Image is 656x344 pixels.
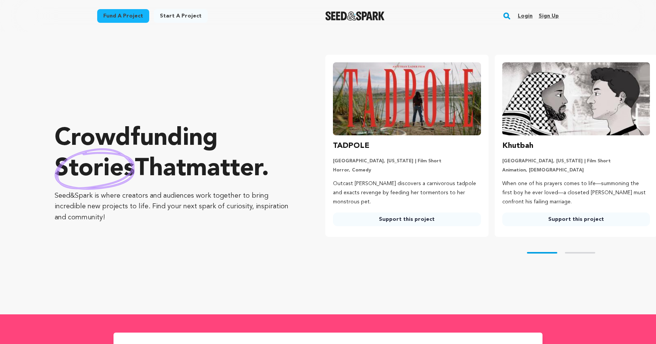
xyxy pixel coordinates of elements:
p: [GEOGRAPHIC_DATA], [US_STATE] | Film Short [502,158,650,164]
img: TADPOLE image [333,62,481,135]
img: Seed&Spark Logo Dark Mode [325,11,385,21]
a: Sign up [539,10,559,22]
a: Support this project [502,212,650,226]
a: Support this project [333,212,481,226]
p: Animation, [DEMOGRAPHIC_DATA] [502,167,650,173]
a: Seed&Spark Homepage [325,11,385,21]
h3: TADPOLE [333,140,369,152]
p: Crowdfunding that . [55,124,295,184]
p: [GEOGRAPHIC_DATA], [US_STATE] | Film Short [333,158,481,164]
p: Outcast [PERSON_NAME] discovers a carnivorous tadpole and exacts revenge by feeding her tormentor... [333,179,481,206]
span: matter [186,157,262,181]
a: Login [518,10,533,22]
p: Horror, Comedy [333,167,481,173]
h3: Khutbah [502,140,533,152]
img: Khutbah image [502,62,650,135]
a: Start a project [154,9,208,23]
p: When one of his prayers comes to life—summoning the first boy he ever loved—a closeted [PERSON_NA... [502,179,650,206]
p: Seed&Spark is where creators and audiences work together to bring incredible new projects to life... [55,190,295,223]
a: Fund a project [97,9,149,23]
img: hand sketched image [55,148,135,190]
